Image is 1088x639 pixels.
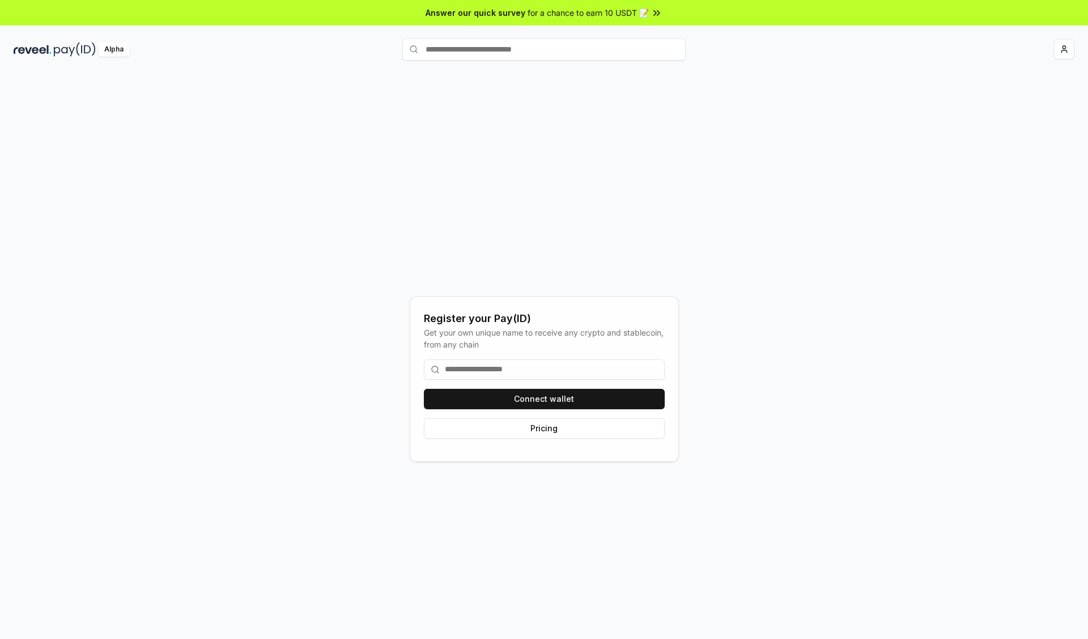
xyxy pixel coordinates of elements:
div: Get your own unique name to receive any crypto and stablecoin, from any chain [424,327,665,350]
div: Alpha [98,42,130,57]
span: Answer our quick survey [426,7,525,19]
img: reveel_dark [14,42,52,57]
div: Register your Pay(ID) [424,311,665,327]
span: for a chance to earn 10 USDT 📝 [528,7,649,19]
button: Pricing [424,418,665,439]
img: pay_id [54,42,96,57]
button: Connect wallet [424,389,665,409]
